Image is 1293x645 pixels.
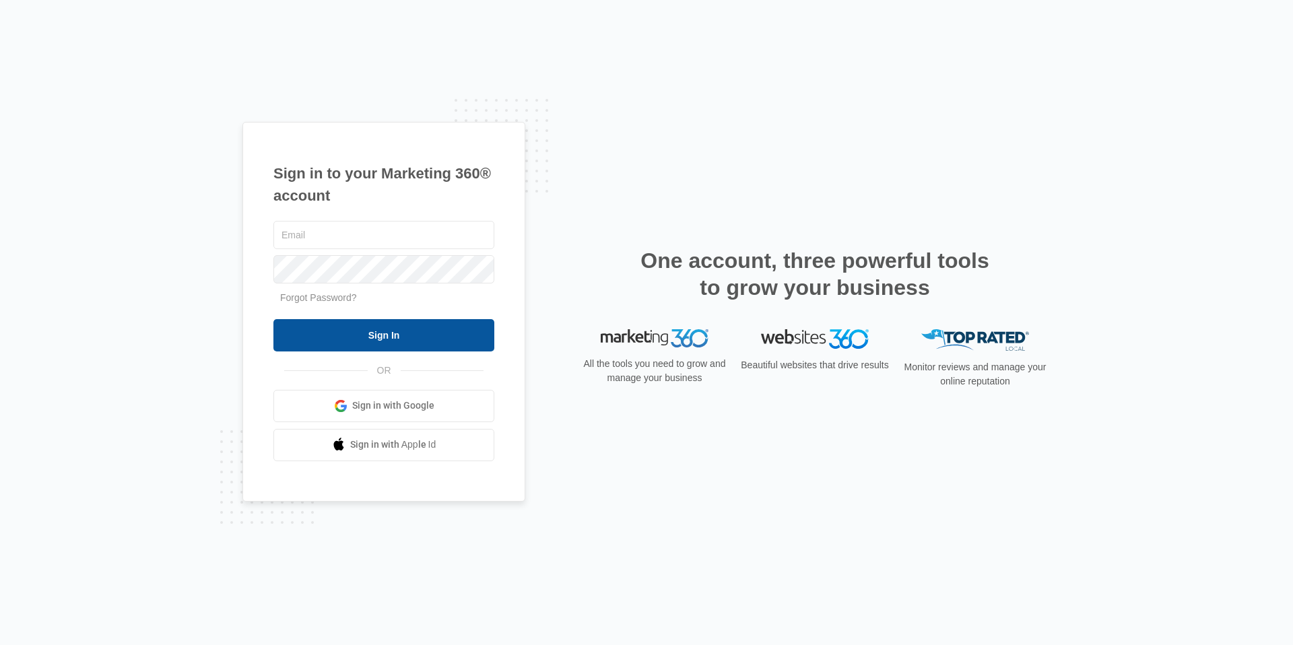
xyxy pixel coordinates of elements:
[350,438,436,452] span: Sign in with Apple Id
[921,329,1029,351] img: Top Rated Local
[273,319,494,351] input: Sign In
[761,329,869,349] img: Websites 360
[900,360,1051,388] p: Monitor reviews and manage your online reputation
[739,358,890,372] p: Beautiful websites that drive results
[636,247,993,301] h2: One account, three powerful tools to grow your business
[601,329,708,348] img: Marketing 360
[280,292,357,303] a: Forgot Password?
[273,390,494,422] a: Sign in with Google
[352,399,434,413] span: Sign in with Google
[368,364,401,378] span: OR
[273,162,494,207] h1: Sign in to your Marketing 360® account
[273,221,494,249] input: Email
[273,429,494,461] a: Sign in with Apple Id
[579,357,730,385] p: All the tools you need to grow and manage your business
